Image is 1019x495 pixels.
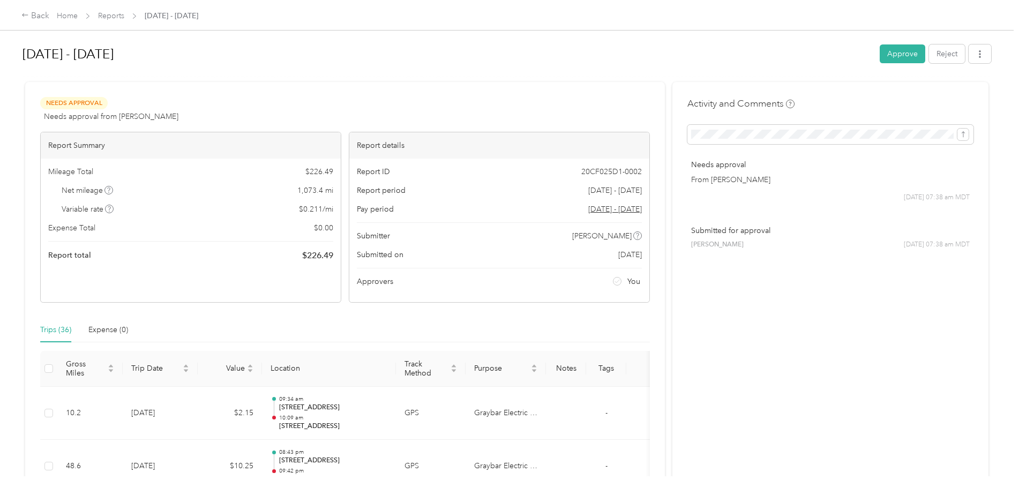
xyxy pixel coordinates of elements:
td: Graybar Electric Company, Inc [466,387,546,440]
div: Trips (36) [40,324,71,336]
span: [DATE] - [DATE] [145,10,198,21]
p: 09:34 am [279,395,387,403]
span: Needs approval from [PERSON_NAME] [44,111,178,122]
span: $ 226.49 [305,166,333,177]
td: GPS [396,387,466,440]
td: $10.25 [198,440,262,493]
td: 10.2 [57,387,123,440]
span: caret-down [451,367,457,374]
th: Location [262,351,396,387]
div: Expense (0) [88,324,128,336]
p: [STREET_ADDRESS] [279,456,387,466]
span: Approvers [357,276,393,287]
span: caret-down [531,367,537,374]
span: Track Method [404,359,448,378]
p: From [PERSON_NAME] [691,174,970,185]
button: Approve [880,44,925,63]
p: 10:09 am [279,414,387,422]
span: Submitter [357,230,390,242]
span: caret-down [108,367,114,374]
button: Reject [929,44,965,63]
p: 08:43 pm [279,448,387,456]
span: Go to pay period [588,204,642,215]
span: 1,073.4 mi [297,185,333,196]
span: caret-up [183,363,189,369]
th: Notes [546,351,586,387]
span: [PERSON_NAME] [691,240,744,250]
p: Submitted for approval [691,225,970,236]
span: Report ID [357,166,390,177]
div: Report Summary [41,132,341,159]
span: caret-down [247,367,253,374]
span: caret-down [183,367,189,374]
td: [DATE] [123,387,198,440]
th: Tags [586,351,626,387]
span: Gross Miles [66,359,106,378]
span: Report period [357,185,406,196]
span: - [605,408,608,417]
th: Trip Date [123,351,198,387]
span: [DATE] [618,249,642,260]
p: [STREET_ADDRESS] [279,403,387,412]
span: Variable rate [62,204,114,215]
span: Value [206,364,245,373]
span: Net mileage [62,185,114,196]
a: Reports [98,11,124,20]
span: $ 226.49 [302,249,333,262]
span: caret-up [451,363,457,369]
span: Submitted on [357,249,403,260]
span: Report total [48,250,91,261]
iframe: Everlance-gr Chat Button Frame [959,435,1019,495]
span: [DATE] - [DATE] [588,185,642,196]
a: Home [57,11,78,20]
th: Track Method [396,351,466,387]
td: GPS [396,440,466,493]
th: Value [198,351,262,387]
td: $2.15 [198,387,262,440]
span: [DATE] 07:38 am MDT [904,240,970,250]
span: - [605,461,608,470]
span: $ 0.211 / mi [299,204,333,215]
span: 20CF025D1-0002 [581,166,642,177]
span: caret-up [531,363,537,369]
th: Purpose [466,351,546,387]
span: [PERSON_NAME] [572,230,632,242]
span: Expense Total [48,222,95,234]
p: [STREET_ADDRESS] [279,475,387,484]
span: Needs Approval [40,97,108,109]
span: Pay period [357,204,394,215]
span: caret-up [108,363,114,369]
td: [DATE] [123,440,198,493]
span: You [627,276,640,287]
h1: Sep 1 - 30, 2025 [23,41,872,67]
p: 09:42 pm [279,467,387,475]
span: $ 0.00 [314,222,333,234]
span: [DATE] 07:38 am MDT [904,193,970,202]
div: Back [21,10,49,22]
span: Purpose [474,364,529,373]
p: [STREET_ADDRESS] [279,422,387,431]
p: Needs approval [691,159,970,170]
td: Graybar Electric Company, Inc [466,440,546,493]
span: caret-up [247,363,253,369]
span: Mileage Total [48,166,93,177]
h4: Activity and Comments [687,97,795,110]
div: Report details [349,132,649,159]
th: Gross Miles [57,351,123,387]
span: Trip Date [131,364,181,373]
td: 48.6 [57,440,123,493]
